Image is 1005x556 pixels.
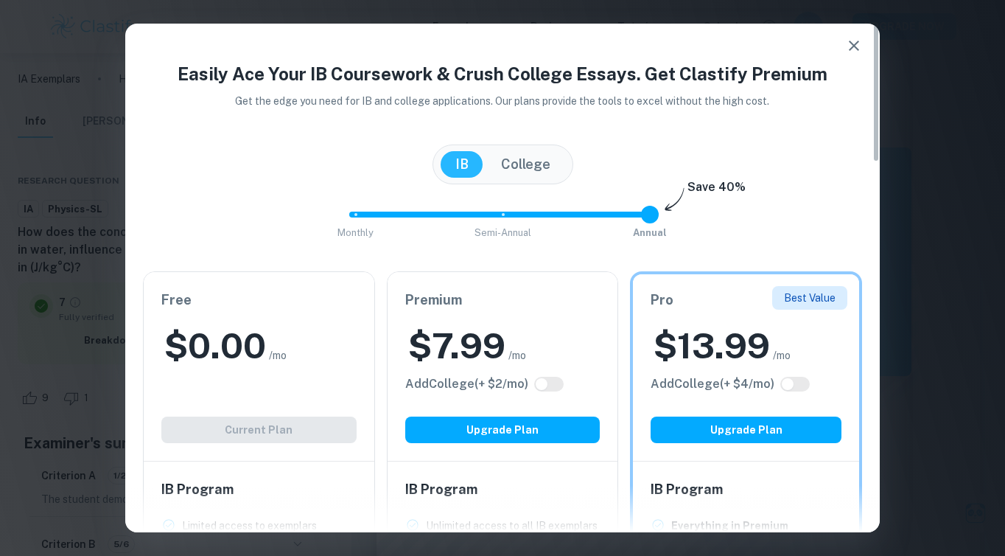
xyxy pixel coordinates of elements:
h6: Pro [651,290,841,310]
span: /mo [508,347,526,364]
h6: IB Program [651,479,841,500]
h6: Click to see all the additional College features. [405,375,528,393]
h6: IB Program [161,479,357,500]
span: Semi-Annual [475,227,531,238]
h6: Click to see all the additional College features. [651,375,774,393]
h6: Save 40% [687,178,746,204]
h6: IB Program [405,479,600,500]
h6: Free [161,290,357,310]
h2: $ 13.99 [654,322,770,369]
p: Get the edge you need for IB and college applications. Our plans provide the tools to excel witho... [215,93,791,109]
h2: $ 7.99 [408,322,505,369]
img: subscription-arrow.svg [665,187,684,212]
span: Annual [633,227,667,238]
h4: Easily Ace Your IB Coursework & Crush College Essays. Get Clastify Premium [143,60,862,87]
span: /mo [269,347,287,364]
p: Best Value [784,290,836,306]
span: /mo [773,347,791,364]
button: Upgrade Plan [405,417,600,443]
button: IB [441,151,483,178]
h2: $ 0.00 [164,322,266,369]
span: Monthly [337,227,374,238]
button: Upgrade Plan [651,417,841,443]
button: College [486,151,565,178]
h6: Premium [405,290,600,310]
